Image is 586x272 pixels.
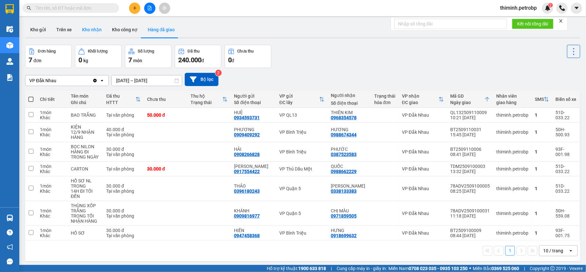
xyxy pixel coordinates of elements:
[40,213,64,219] div: Khác
[106,183,141,189] div: 30.000 đ
[106,152,141,157] div: Tại văn phòng
[144,3,155,14] button: file-add
[234,169,260,174] div: 0917554422
[450,93,485,99] div: Mã GD
[450,152,490,157] div: 08:41 [DATE]
[71,124,100,130] div: KIỆN
[331,169,357,174] div: 0988662229
[225,45,271,68] button: Chưa thu0đ
[71,100,100,105] div: Ghi chú
[555,147,576,157] div: 93F-001.98
[33,58,42,63] span: đơn
[234,183,273,189] div: THẢO
[215,70,222,76] sup: 2
[402,166,444,171] div: VP Đắk Nhau
[279,230,324,236] div: VP Bình Triệu
[106,189,141,194] div: Tại văn phòng
[40,147,64,152] div: 1 món
[106,93,135,99] div: Đã thu
[279,130,324,135] div: VP Bình Triệu
[535,186,549,191] div: 1
[7,258,13,265] span: message
[548,3,553,7] sup: 2
[71,189,100,199] div: 14H ĐI TỐI ĐẾN
[447,91,493,108] th: Toggle SortBy
[143,22,180,37] button: Hàng đã giao
[331,265,332,272] span: |
[234,189,260,194] div: 0396180243
[106,213,141,219] div: Tại văn phòng
[331,110,368,115] div: THIÊN KIM
[106,166,141,171] div: Tại văn phòng
[159,3,170,14] button: aim
[6,26,13,33] img: warehouse-icon
[450,115,490,120] div: 10:21 [DATE]
[234,228,273,233] div: HIỀN
[40,169,64,174] div: Khác
[331,147,368,152] div: PHƯỚC
[234,115,260,120] div: 0934593731
[106,127,141,132] div: 40.000 đ
[40,110,64,115] div: 1 món
[331,213,357,219] div: 0971859505
[40,164,64,169] div: 1 món
[496,100,528,105] div: giao hàng
[147,6,152,10] span: file-add
[40,132,64,137] div: Khác
[535,97,544,102] div: SMS
[147,166,184,171] div: 30.000 đ
[106,147,141,152] div: 30.000 đ
[237,49,254,53] div: Chưa thu
[75,45,122,68] button: Khối lượng0kg
[555,127,576,137] div: 50H-500.93
[40,228,64,233] div: 1 món
[496,230,528,236] div: thiminh.petrobp
[450,147,490,152] div: BT2509110006
[450,208,490,213] div: 78ADV2509100031
[571,3,582,14] button: caret-down
[106,233,141,238] div: Tại văn phòng
[279,166,324,171] div: VP Thủ Dầu Một
[450,233,490,238] div: 08:44 [DATE]
[279,93,319,99] div: VP gửi
[191,100,222,105] div: Trạng thái
[331,93,368,98] div: Người nhận
[450,228,490,233] div: BT2509100009
[279,112,324,118] div: VP QL13
[402,186,444,191] div: VP Đắk Nhau
[399,91,447,108] th: Toggle SortBy
[234,132,260,137] div: 0909409292
[517,20,548,27] span: Kết nối tổng đài
[279,211,324,216] div: VP Quận 5
[535,166,549,171] div: 1
[234,164,273,169] div: HÙNG THANH
[6,58,13,65] img: warehouse-icon
[535,211,549,216] div: 1
[40,97,64,102] div: Chi tiết
[279,149,324,154] div: VP Bình Triệu
[7,244,13,250] span: notification
[331,127,368,132] div: HƯƠNG
[409,266,468,271] strong: 0708 023 035 - 0935 103 250
[106,100,135,105] div: HTTT
[106,112,141,118] div: Tại văn phòng
[450,183,490,189] div: 78ADV2509100005
[394,19,507,29] input: Nhập số tổng đài
[496,211,528,216] div: thiminh.petrobp
[129,3,140,14] button: plus
[40,189,64,194] div: Khác
[496,112,528,118] div: thiminh.petrobp
[331,115,357,120] div: 0968354578
[162,6,167,10] span: aim
[29,77,56,84] div: VP Đắk Nhau
[175,45,221,68] button: Đã thu240.000đ
[234,233,260,238] div: 0947458368
[279,100,319,105] div: ĐC lấy
[496,149,528,154] div: thiminh.petrobp
[147,112,184,118] div: 50.000 đ
[331,132,357,137] div: 0988674344
[496,166,528,171] div: thiminh.petrobp
[450,110,490,115] div: QL132509110009
[25,22,51,37] button: Kho gửi
[402,149,444,154] div: VP Đắk Nhau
